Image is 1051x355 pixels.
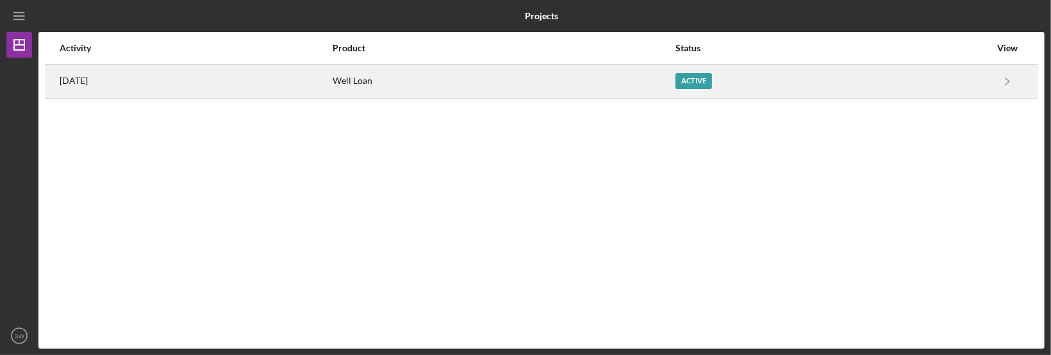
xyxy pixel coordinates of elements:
div: View [991,43,1023,53]
div: Well Loan [333,65,674,97]
div: Product [333,43,674,53]
div: Activity [60,43,331,53]
text: SW [14,333,24,340]
b: Projects [525,11,558,21]
time: 2025-08-08 00:46 [60,76,88,86]
div: Active [675,73,712,89]
button: SW [6,323,32,349]
div: Status [675,43,990,53]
